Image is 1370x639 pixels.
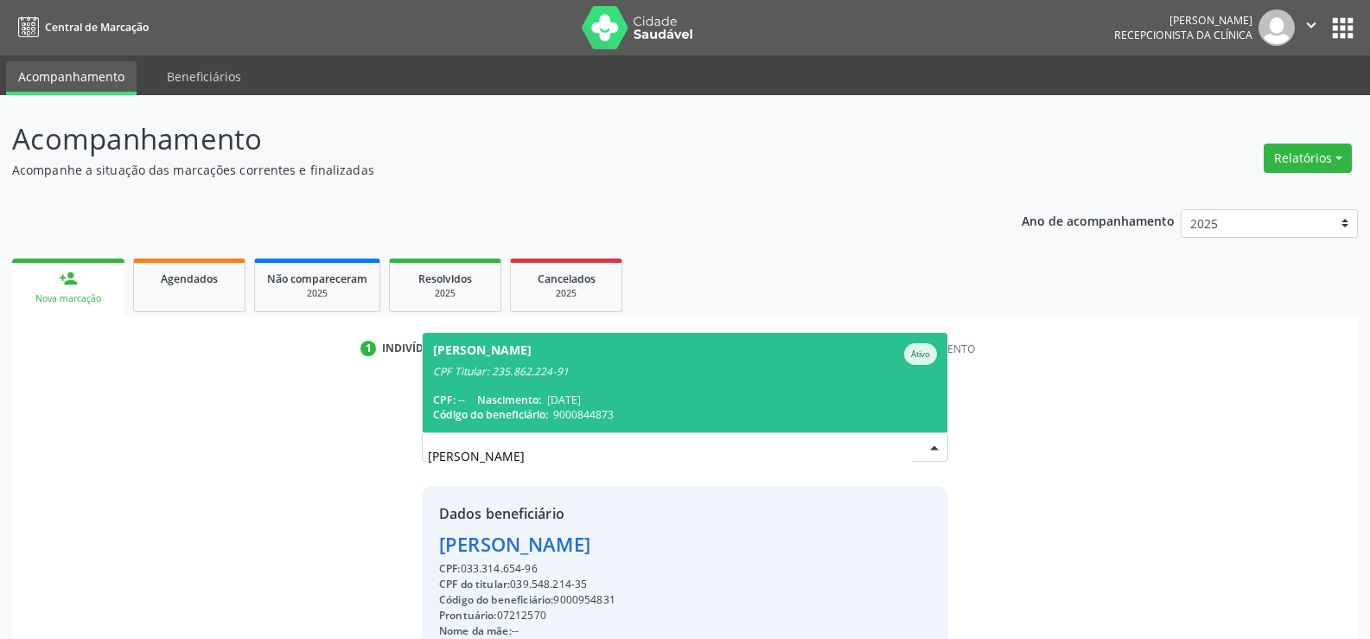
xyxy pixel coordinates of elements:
[1302,16,1321,35] i: 
[59,269,78,288] div: person_add
[428,438,913,473] input: Busque por nome, código ou CPF
[1264,144,1352,173] button: Relatórios
[433,343,532,365] div: [PERSON_NAME]
[161,272,218,286] span: Agendados
[267,272,367,286] span: Não compareceram
[24,292,112,305] div: Nova marcação
[433,407,548,422] span: Código do beneficiário:
[439,530,773,559] div: [PERSON_NAME]
[1022,209,1175,231] p: Ano de acompanhamento
[439,577,773,592] div: 039.548.214-35
[439,623,773,639] div: --
[538,272,596,286] span: Cancelados
[402,287,488,300] div: 2025
[439,561,773,577] div: 033.314.654-96
[439,503,773,524] div: Dados beneficiário
[547,393,581,407] span: [DATE]
[1295,10,1328,46] button: 
[433,393,456,407] span: CPF:
[911,348,930,360] small: Ativo
[439,608,773,623] div: 07212570
[439,577,510,591] span: CPF do titular:
[12,161,954,179] p: Acompanhe a situação das marcações correntes e finalizadas
[433,365,937,379] div: CPF Titular: 235.862.224-91
[1258,10,1295,46] img: img
[439,561,461,576] span: CPF:
[523,287,609,300] div: 2025
[439,623,512,638] span: Nome da mãe:
[553,407,614,422] span: 9000844873
[439,608,497,623] span: Prontuário:
[433,393,937,407] div: --
[1114,13,1252,28] div: [PERSON_NAME]
[1114,28,1252,42] span: Recepcionista da clínica
[1328,13,1358,43] button: apps
[382,341,440,356] div: Indivíduo
[6,61,137,95] a: Acompanhamento
[12,118,954,161] p: Acompanhamento
[439,592,773,608] div: 9000954831
[155,61,253,92] a: Beneficiários
[418,272,472,286] span: Resolvidos
[45,20,149,35] span: Central de Marcação
[360,341,376,356] div: 1
[477,393,541,407] span: Nascimento:
[267,287,367,300] div: 2025
[12,13,149,42] a: Central de Marcação
[439,592,553,607] span: Código do beneficiário:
